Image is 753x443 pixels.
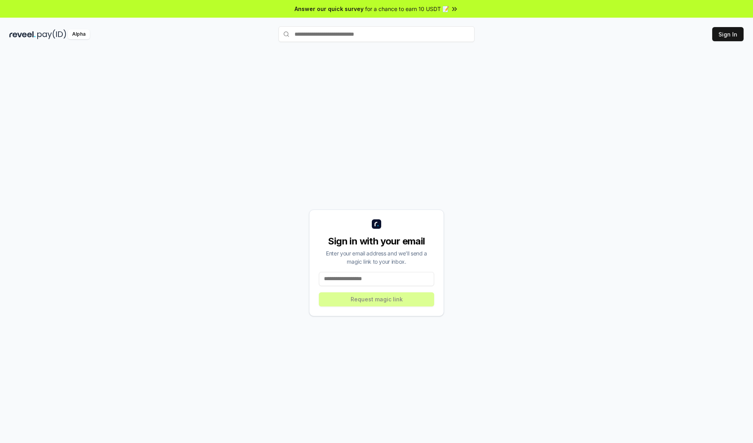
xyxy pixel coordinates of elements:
img: logo_small [372,219,381,229]
span: for a chance to earn 10 USDT 📝 [365,5,449,13]
button: Sign In [712,27,744,41]
div: Enter your email address and we’ll send a magic link to your inbox. [319,249,434,266]
span: Answer our quick survey [295,5,364,13]
div: Sign in with your email [319,235,434,248]
img: pay_id [37,29,66,39]
img: reveel_dark [9,29,36,39]
div: Alpha [68,29,90,39]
